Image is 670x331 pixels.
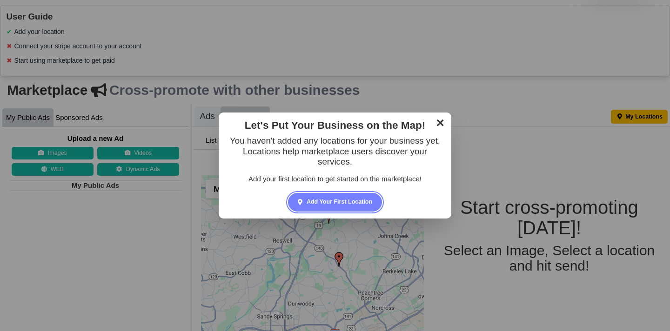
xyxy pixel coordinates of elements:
div: Add your first location to get started on the marketplace! [226,174,444,184]
div: Let's Put Your Business on the Map! [226,119,444,131]
a: ✕ [431,115,449,129]
p: You haven't added any locations for your business yet. [226,136,444,146]
a: Add Your First Location [288,193,382,212]
p: Locations help marketplace users discover your services. [226,146,444,167]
